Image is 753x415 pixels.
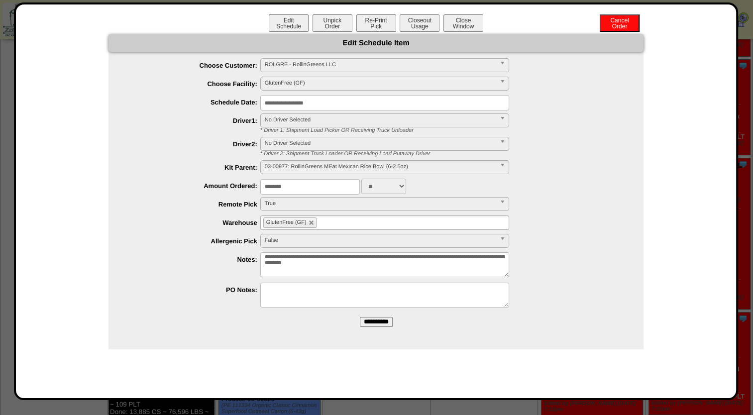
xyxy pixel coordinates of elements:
button: CancelOrder [600,14,640,32]
button: UnpickOrder [313,14,352,32]
label: Warehouse [128,219,260,226]
label: Choose Customer: [128,62,260,69]
label: PO Notes: [128,286,260,294]
div: Edit Schedule Item [108,34,644,52]
div: * Driver 1: Shipment Load Picker OR Receiving Truck Unloader [253,127,644,133]
label: Amount Ordered: [128,182,260,190]
span: False [265,234,496,246]
label: Remote Pick [128,201,260,208]
button: CloseWindow [443,14,483,32]
label: Driver2: [128,140,260,148]
label: Choose Facility: [128,80,260,88]
span: 03-00977: RollinGreens MEat Mexican Rice Bowl (6-2.5oz) [265,161,496,173]
label: Schedule Date: [128,99,260,106]
a: CloseWindow [442,22,484,30]
label: Driver1: [128,117,260,124]
div: * Driver 2: Shipment Truck Loader OR Receiving Load Putaway Driver [253,151,644,157]
span: GlutenFree (GF) [265,77,496,89]
span: No Driver Selected [265,114,496,126]
label: Notes: [128,256,260,263]
span: No Driver Selected [265,137,496,149]
span: True [265,198,496,209]
button: Re-PrintPick [356,14,396,32]
span: GlutenFree (GF) [266,219,307,225]
button: CloseoutUsage [400,14,439,32]
label: Kit Parent: [128,164,260,171]
button: EditSchedule [269,14,309,32]
label: Allergenic Pick [128,237,260,245]
span: ROLGRE - RollinGreens LLC [265,59,496,71]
